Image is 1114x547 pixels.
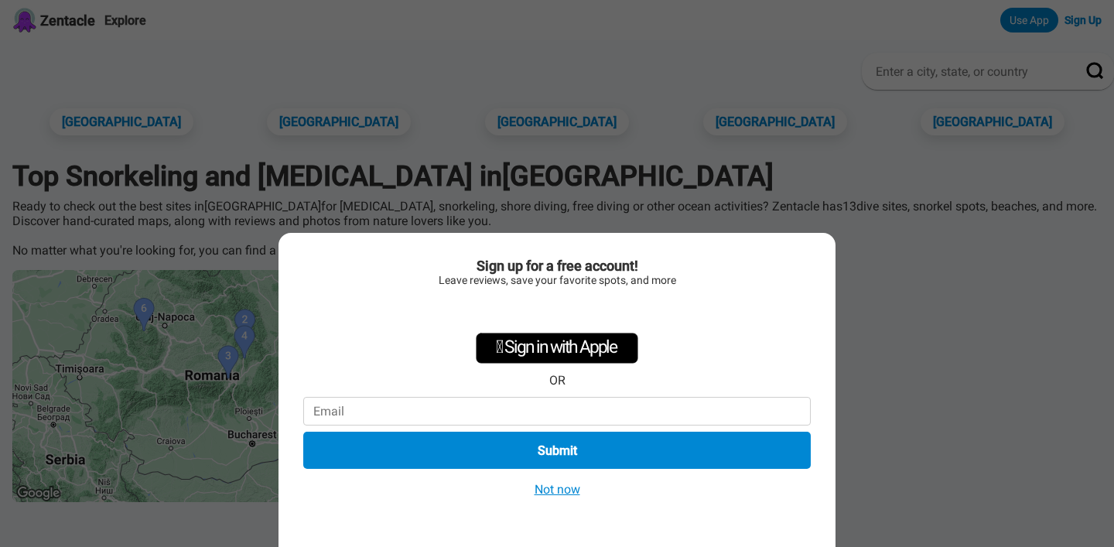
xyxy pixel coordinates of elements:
[549,373,566,388] div: OR
[303,274,811,286] div: Leave reviews, save your favorite spots, and more
[465,294,650,328] iframe: Przycisk Zaloguj się przez Google
[476,333,638,364] div: Sign in with Apple
[530,481,585,497] button: Not now
[303,258,811,274] div: Sign up for a free account!
[303,397,811,426] input: Email
[303,432,811,469] button: Submit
